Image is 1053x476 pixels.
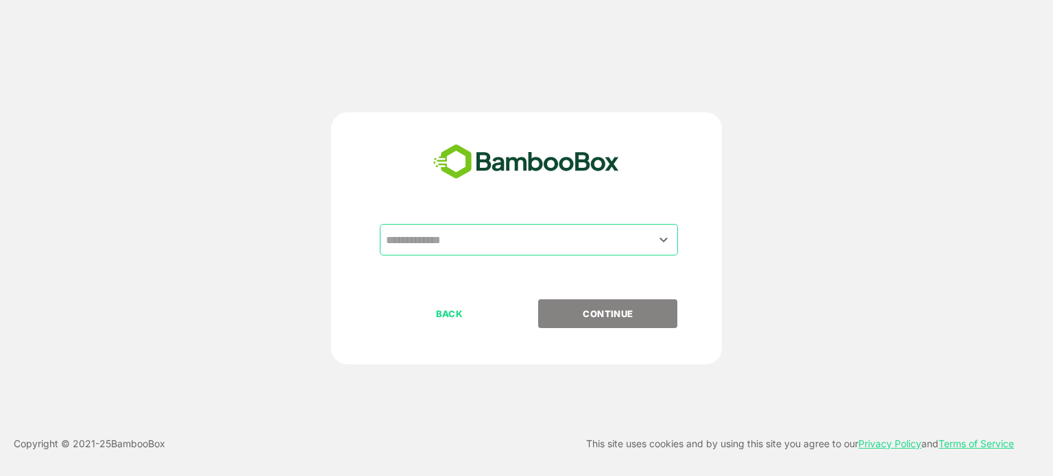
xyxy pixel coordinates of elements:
button: Open [655,230,673,249]
p: Copyright © 2021- 25 BambooBox [14,436,165,452]
img: bamboobox [426,140,627,185]
button: BACK [380,299,519,328]
a: Privacy Policy [858,438,921,449]
p: CONTINUE [540,306,677,321]
a: Terms of Service [939,438,1014,449]
button: CONTINUE [538,299,677,328]
p: This site uses cookies and by using this site you agree to our and [586,436,1014,452]
p: BACK [381,306,518,321]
